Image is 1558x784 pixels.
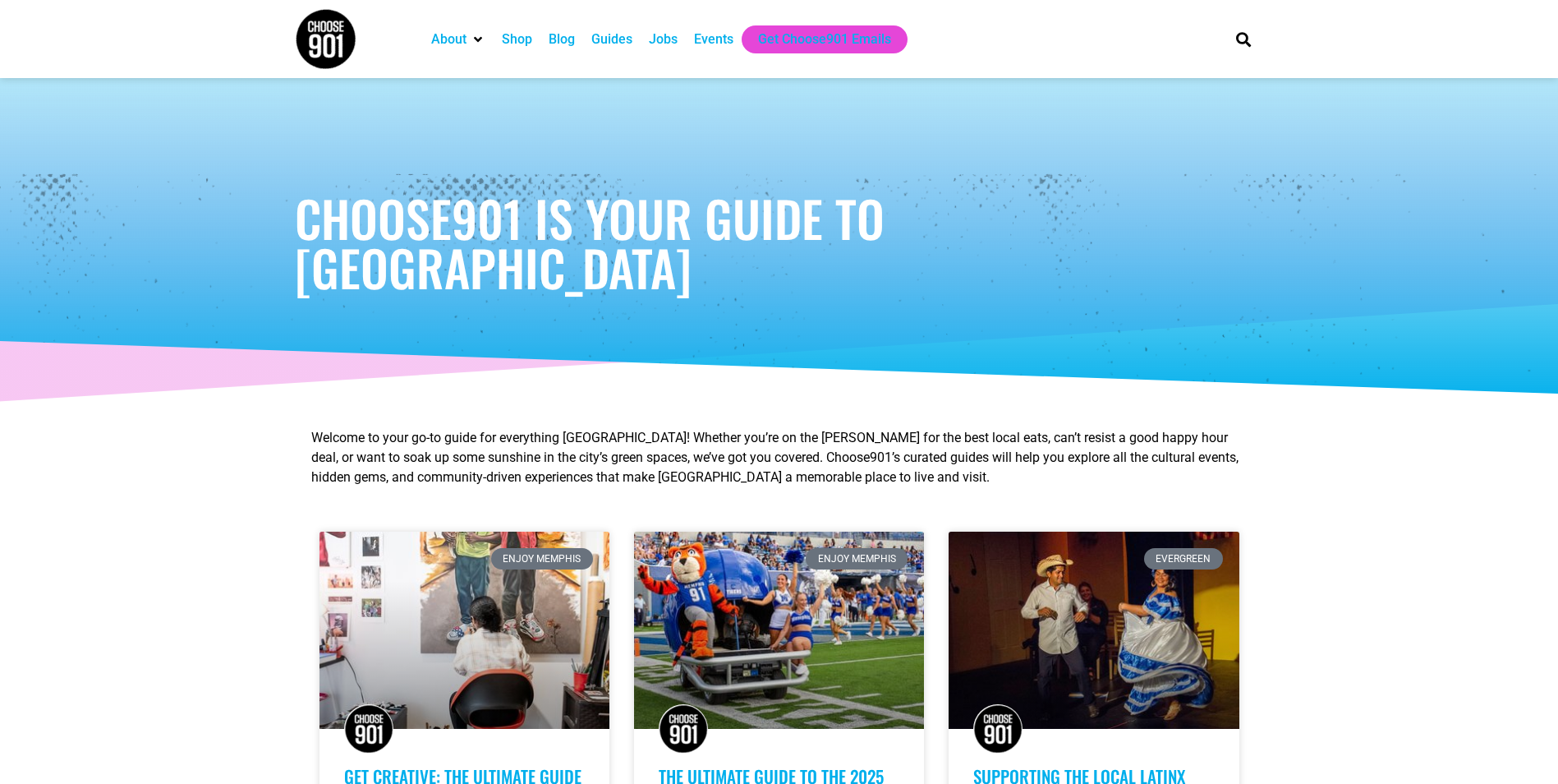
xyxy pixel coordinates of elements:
[634,532,924,729] a: A mascot and cheerleaders on a blue vehicle celebrate on a football field, with more cheerleaders...
[973,704,1023,754] img: Choose901
[659,704,708,754] img: Choose901
[319,532,609,729] a: An artist sits in a chair painting a large portrait of two young musicians playing brass instrume...
[1229,25,1257,53] div: Search
[549,30,575,49] a: Blog
[491,548,593,570] div: Enjoy Memphis
[344,704,393,754] img: Choose901
[423,25,1208,53] nav: Main nav
[311,428,1248,487] p: Welcome to your go-to guide for everything [GEOGRAPHIC_DATA]! Whether you’re on the [PERSON_NAME]...
[431,30,466,49] a: About
[649,30,678,49] a: Jobs
[591,30,632,49] a: Guides
[758,30,891,49] a: Get Choose901 Emails
[423,25,494,53] div: About
[295,193,1264,292] h1: Choose901 is Your Guide to [GEOGRAPHIC_DATA]​
[806,548,908,570] div: Enjoy Memphis
[1144,548,1223,570] div: Evergreen
[502,30,532,49] a: Shop
[694,30,733,49] a: Events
